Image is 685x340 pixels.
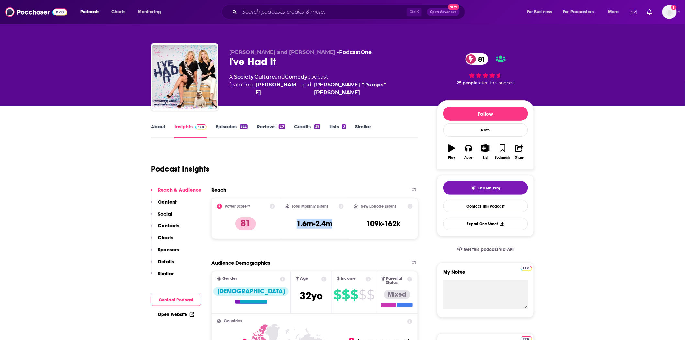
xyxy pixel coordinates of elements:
button: List [477,140,494,164]
div: 81 25 peoplerated this podcast [437,49,534,89]
span: $ [367,289,375,300]
span: Tell Me Why [478,186,501,191]
span: 25 people [457,80,478,85]
a: Contact This Podcast [443,200,528,212]
span: $ [359,289,366,300]
img: tell me why sparkle [471,186,476,191]
span: and [275,74,285,80]
div: Mixed [384,290,410,299]
span: $ [342,289,350,300]
button: Play [443,140,460,164]
button: open menu [603,7,627,17]
button: Bookmark [494,140,511,164]
h2: Reach [211,187,226,193]
button: Open AdvancedNew [427,8,460,16]
button: Show profile menu [662,5,677,19]
button: Details [151,258,174,270]
div: 322 [240,124,248,129]
button: Similar [151,270,174,282]
p: Details [158,258,174,265]
h3: 109k-162k [366,219,401,229]
a: Credits39 [294,123,320,138]
a: Culture [254,74,275,80]
a: InsightsPodchaser Pro [174,123,207,138]
h2: Power Score™ [225,204,250,209]
div: Apps [465,156,473,160]
span: Income [341,277,356,281]
button: open menu [522,7,560,17]
div: 3 [342,124,346,129]
a: Angie “Pumps” Sullivan [314,81,427,96]
a: Show notifications dropdown [645,6,655,17]
a: 81 [466,53,488,65]
img: I've Had It [152,45,217,109]
button: Share [511,140,528,164]
p: Contacts [158,222,179,229]
button: open menu [76,7,108,17]
div: 39 [314,124,320,129]
a: Comedy [285,74,307,80]
img: Podchaser Pro [521,266,532,271]
span: Charts [111,7,125,17]
button: Social [151,211,172,223]
a: Get this podcast via API [452,242,519,257]
button: Content [151,199,177,211]
div: [PERSON_NAME] [255,81,299,96]
div: Play [448,156,455,160]
a: Pro website [521,265,532,271]
p: 81 [235,217,256,230]
a: Episodes322 [216,123,248,138]
span: For Podcasters [563,7,594,17]
span: Ctrl K [407,8,422,16]
span: Countries [224,319,242,323]
button: Contact Podcast [151,294,201,306]
img: User Profile [662,5,677,19]
a: About [151,123,165,138]
div: A podcast [229,73,427,96]
button: open menu [133,7,169,17]
span: [PERSON_NAME] and [PERSON_NAME] [229,49,335,55]
div: Share [515,156,524,160]
span: More [608,7,619,17]
span: 32 yo [300,289,323,302]
span: Gender [222,277,237,281]
div: Bookmark [495,156,510,160]
button: Sponsors [151,246,179,258]
div: List [483,156,488,160]
button: Contacts [151,222,179,234]
span: rated this podcast [478,80,515,85]
button: tell me why sparkleTell Me Why [443,181,528,195]
p: Charts [158,234,173,241]
span: and [301,81,311,96]
button: Apps [460,140,477,164]
a: Charts [107,7,129,17]
button: Reach & Audience [151,187,201,199]
p: Reach & Audience [158,187,201,193]
span: $ [351,289,358,300]
a: Reviews20 [257,123,285,138]
h3: 1.6m-2.4m [297,219,332,229]
input: Search podcasts, credits, & more... [240,7,407,17]
span: $ [334,289,342,300]
div: Search podcasts, credits, & more... [228,5,471,19]
div: 20 [279,124,285,129]
a: Society [234,74,253,80]
p: Similar [158,270,174,277]
button: open menu [559,7,603,17]
a: PodcastOne [339,49,372,55]
span: New [448,4,460,10]
button: Charts [151,234,173,246]
a: Open Website [158,312,194,317]
span: Open Advanced [430,10,457,14]
span: Logged in as hmill [662,5,677,19]
label: My Notes [443,269,528,280]
h2: Audience Demographics [211,260,270,266]
a: Similar [355,123,371,138]
button: Export One-Sheet [443,218,528,230]
span: Age [300,277,309,281]
span: Get this podcast via API [464,247,514,252]
p: Sponsors [158,246,179,253]
h1: Podcast Insights [151,164,209,174]
h2: Total Monthly Listens [292,204,329,209]
svg: Add a profile image [671,5,677,10]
